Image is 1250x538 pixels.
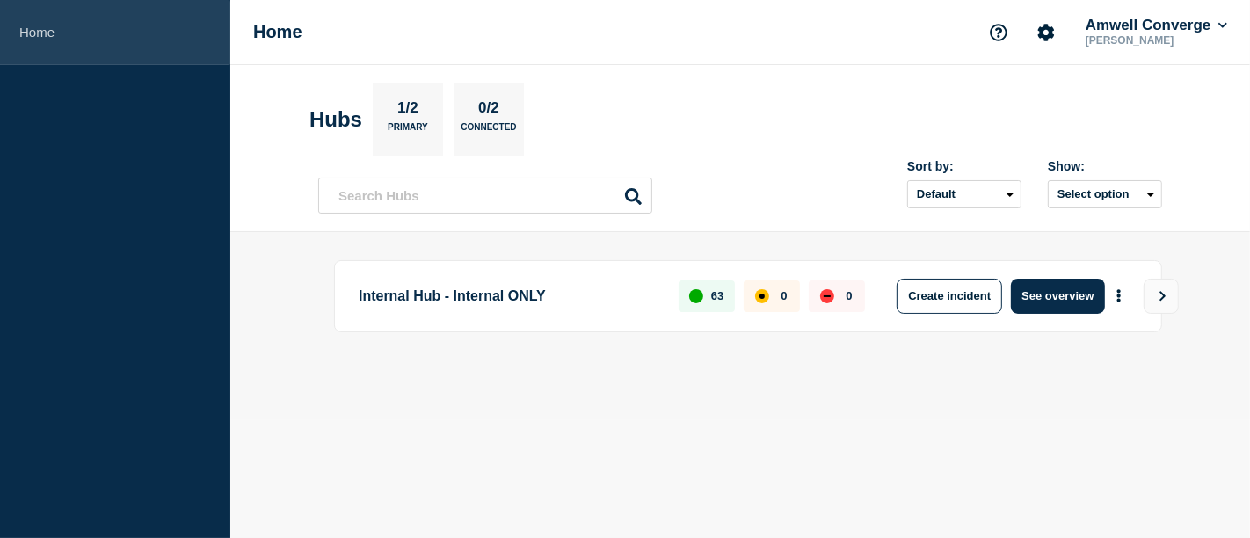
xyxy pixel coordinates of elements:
p: 1/2 [391,99,425,122]
p: 0 [781,289,787,302]
p: 0/2 [472,99,506,122]
div: Sort by: [907,159,1021,173]
p: [PERSON_NAME] [1082,34,1231,47]
div: Show: [1048,159,1162,173]
p: 0 [846,289,852,302]
p: Connected [461,122,516,141]
button: See overview [1011,279,1104,314]
select: Sort by [907,180,1021,208]
button: View [1144,279,1179,314]
button: More actions [1108,280,1130,312]
h2: Hubs [309,107,362,132]
p: Internal Hub - Internal ONLY [359,279,658,314]
div: down [820,289,834,303]
p: 63 [711,289,723,302]
button: Account settings [1028,14,1065,51]
div: up [689,289,703,303]
p: Primary [388,122,428,141]
div: affected [755,289,769,303]
input: Search Hubs [318,178,652,214]
button: Support [980,14,1017,51]
button: Select option [1048,180,1162,208]
button: Create incident [897,279,1002,314]
button: Amwell Converge [1082,17,1231,34]
h1: Home [253,22,302,42]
